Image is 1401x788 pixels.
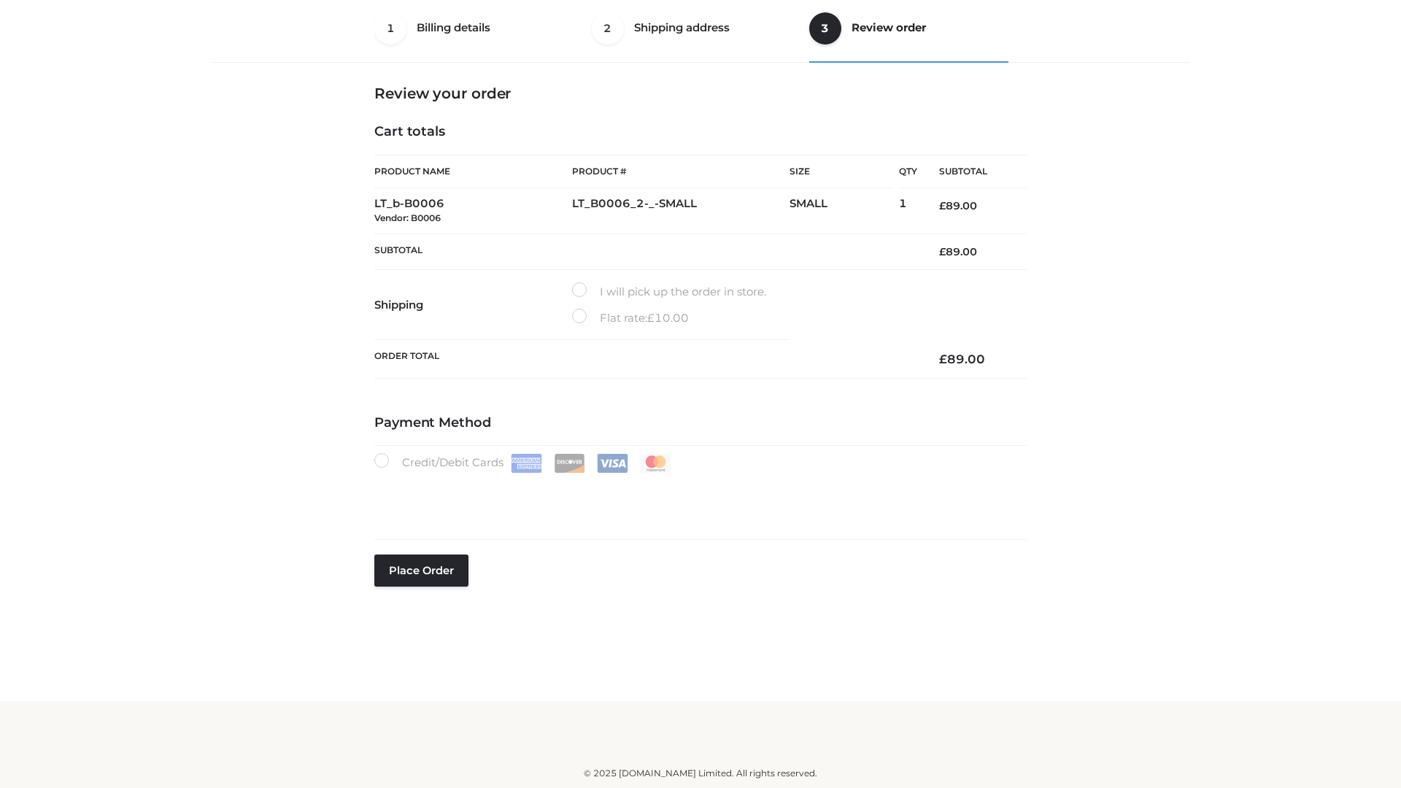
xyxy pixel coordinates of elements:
bdi: 89.00 [939,199,977,212]
button: Place order [374,555,468,587]
th: Size [790,155,892,188]
small: Vendor: B0006 [374,212,441,223]
span: £ [939,199,946,212]
td: 1 [899,188,917,234]
bdi: 10.00 [647,311,689,325]
th: Order Total [374,340,917,379]
th: Subtotal [374,233,917,269]
img: Amex [511,454,542,473]
img: Discover [554,454,585,473]
h4: Cart totals [374,124,1027,140]
div: © 2025 [DOMAIN_NAME] Limited. All rights reserved. [217,766,1184,781]
th: Qty [899,155,917,188]
td: LT_b-B0006 [374,188,572,234]
td: LT_B0006_2-_-SMALL [572,188,790,234]
span: £ [939,352,947,366]
h4: Payment Method [374,415,1027,431]
span: £ [647,311,655,325]
bdi: 89.00 [939,352,985,366]
img: Visa [597,454,628,473]
span: £ [939,245,946,258]
th: Product Name [374,155,572,188]
iframe: Secure payment input frame [371,470,1024,523]
h3: Review your order [374,85,1027,102]
td: SMALL [790,188,899,234]
img: Mastercard [640,454,671,473]
label: Credit/Debit Cards [374,453,673,473]
label: I will pick up the order in store. [572,282,766,301]
th: Shipping [374,270,572,340]
bdi: 89.00 [939,245,977,258]
label: Flat rate: [572,309,689,328]
th: Subtotal [917,155,1027,188]
th: Product # [572,155,790,188]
